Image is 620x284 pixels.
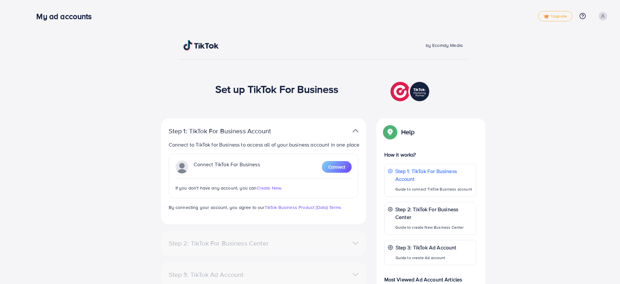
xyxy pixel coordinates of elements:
p: Guide to create New Business Center [395,224,473,231]
p: Step 1: TikTok For Business Account [395,167,473,183]
p: Step 2: TikTok For Business Center [395,205,473,221]
p: Help [401,128,415,136]
img: tick [544,14,549,19]
span: Upgrade [544,14,567,19]
p: Guide to connect TikTok Business account [395,185,473,193]
h1: Set up TikTok For Business [215,83,339,95]
img: Popup guide [384,126,396,138]
img: TikTok partner [390,80,431,103]
a: tickUpgrade [538,11,572,21]
h3: My ad accounts [36,12,97,21]
img: TikTok [183,40,219,50]
span: by Ecomdy Media [426,42,463,49]
p: How it works? [384,151,476,158]
p: Step 1: TikTok For Business Account [169,127,292,135]
p: Step 3: TikTok Ad Account [396,244,457,251]
img: TikTok partner [353,126,358,136]
p: Guide to create Ad account [396,254,457,262]
p: Most Viewed Ad Account Articles [384,270,476,283]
